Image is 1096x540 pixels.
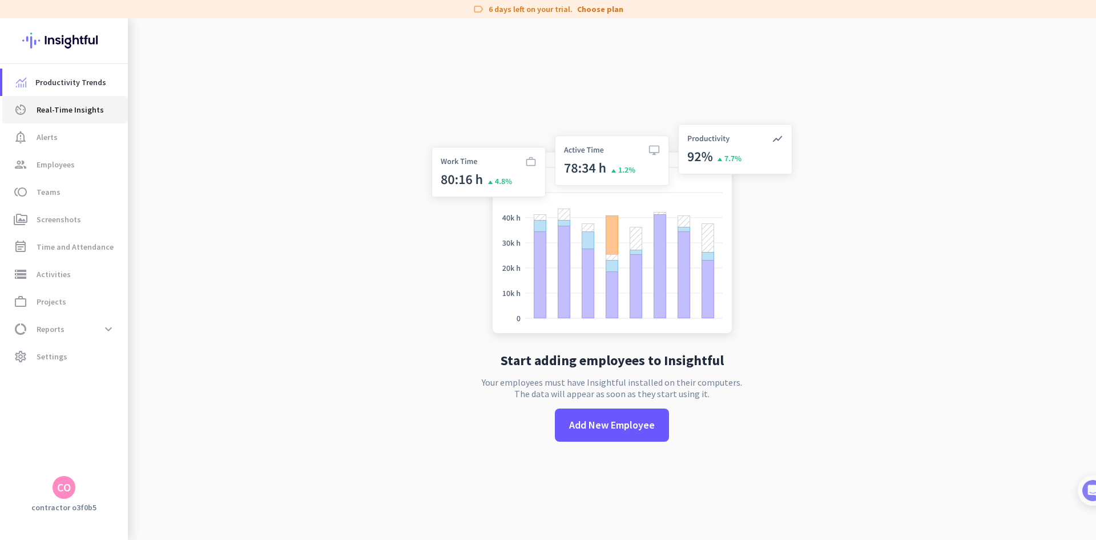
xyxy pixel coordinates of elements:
[37,130,58,144] span: Alerts
[14,158,27,171] i: group
[14,130,27,144] i: notification_important
[37,322,65,336] span: Reports
[2,151,128,178] a: groupEmployees
[37,267,71,281] span: Activities
[423,117,801,345] img: no-search-results
[2,343,128,370] a: settingsSettings
[16,77,26,87] img: menu-item
[2,206,128,233] a: perm_mediaScreenshots
[569,418,655,433] span: Add New Employee
[57,482,71,493] div: CO
[555,409,669,442] button: Add New Employee
[2,69,128,96] a: menu-itemProductivity Trends
[37,350,67,363] span: Settings
[14,213,27,226] i: perm_media
[22,18,106,63] img: Insightful logo
[482,377,742,399] p: Your employees must have Insightful installed on their computers. The data will appear as soon as...
[14,295,27,309] i: work_outline
[2,233,128,261] a: event_noteTime and Attendance
[37,295,66,309] span: Projects
[37,240,114,254] span: Time and Attendance
[37,103,104,117] span: Real-Time Insights
[14,240,27,254] i: event_note
[14,322,27,336] i: data_usage
[2,315,128,343] a: data_usageReportsexpand_more
[37,158,75,171] span: Employees
[14,267,27,281] i: storage
[2,288,128,315] a: work_outlineProjects
[14,185,27,199] i: toll
[2,261,128,288] a: storageActivities
[37,185,61,199] span: Teams
[2,96,128,123] a: av_timerReal-Time Insights
[35,75,106,89] span: Productivity Trends
[14,350,27,363] i: settings
[37,213,81,226] span: Screenshots
[501,354,724,367] h2: Start adding employees to Insightful
[2,123,128,151] a: notification_importantAlerts
[2,178,128,206] a: tollTeams
[98,319,119,339] button: expand_more
[577,3,623,15] a: Choose plan
[14,103,27,117] i: av_timer
[473,3,484,15] i: label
